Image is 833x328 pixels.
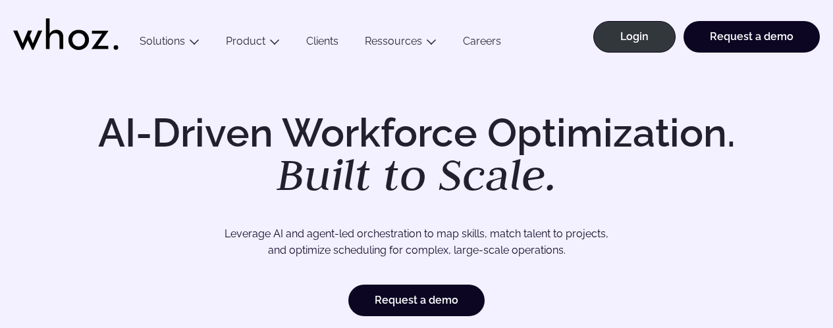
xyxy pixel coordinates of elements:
[213,35,293,53] button: Product
[293,35,352,53] a: Clients
[277,145,557,203] em: Built to Scale.
[65,225,768,259] p: Leverage AI and agent-led orchestration to map skills, match talent to projects, and optimize sch...
[352,35,450,53] button: Ressources
[450,35,514,53] a: Careers
[348,285,485,316] a: Request a demo
[684,21,820,53] a: Request a demo
[126,35,213,53] button: Solutions
[226,35,265,47] a: Product
[365,35,422,47] a: Ressources
[593,21,676,53] a: Login
[80,113,754,197] h1: AI-Driven Workforce Optimization.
